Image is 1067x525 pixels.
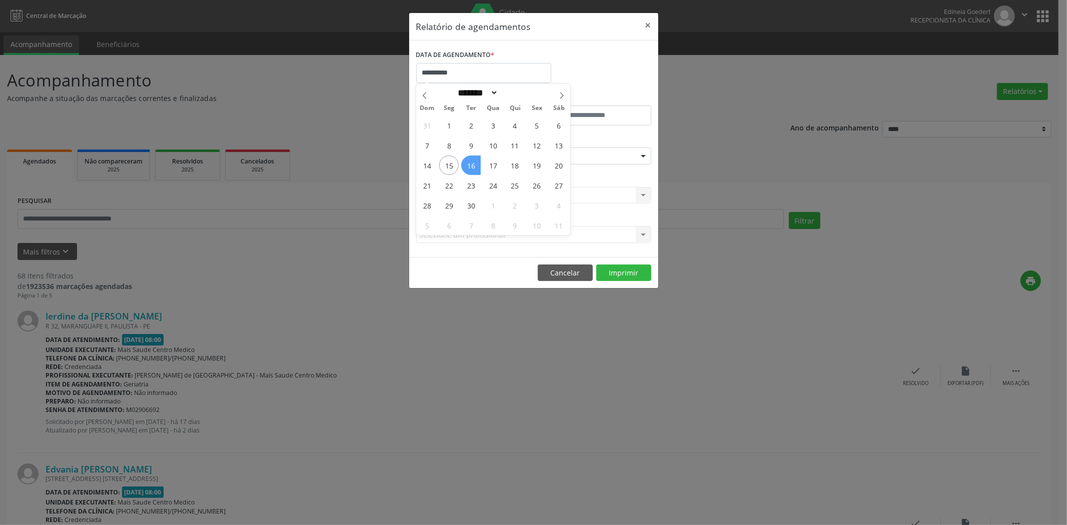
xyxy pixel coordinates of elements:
span: Outubro 11, 2025 [549,215,569,235]
span: Setembro 12, 2025 [527,135,547,155]
span: Setembro 28, 2025 [417,195,437,215]
span: Setembro 15, 2025 [439,155,459,175]
span: Setembro 18, 2025 [505,155,525,175]
span: Seg [438,105,460,111]
span: Dom [416,105,438,111]
span: Ter [460,105,482,111]
span: Setembro 5, 2025 [527,115,547,135]
span: Outubro 1, 2025 [483,195,503,215]
span: Setembro 6, 2025 [549,115,569,135]
span: Setembro 3, 2025 [483,115,503,135]
label: DATA DE AGENDAMENTO [416,47,495,63]
select: Month [455,87,499,98]
h5: Relatório de agendamentos [416,20,531,33]
button: Imprimir [596,264,651,281]
span: Setembro 26, 2025 [527,175,547,195]
span: Setembro 25, 2025 [505,175,525,195]
span: Setembro 10, 2025 [483,135,503,155]
span: Setembro 13, 2025 [549,135,569,155]
span: Qua [482,105,504,111]
span: Outubro 6, 2025 [439,215,459,235]
span: Outubro 4, 2025 [549,195,569,215]
span: Setembro 9, 2025 [461,135,481,155]
span: Setembro 20, 2025 [549,155,569,175]
span: Setembro 23, 2025 [461,175,481,195]
span: Outubro 9, 2025 [505,215,525,235]
span: Setembro 14, 2025 [417,155,437,175]
span: Setembro 24, 2025 [483,175,503,195]
span: Qui [504,105,526,111]
span: Setembro 27, 2025 [549,175,569,195]
span: Setembro 11, 2025 [505,135,525,155]
span: Outubro 10, 2025 [527,215,547,235]
span: Setembro 29, 2025 [439,195,459,215]
button: Close [638,13,658,37]
label: ATÉ [536,90,651,105]
span: Setembro 16, 2025 [461,155,481,175]
span: Outubro 7, 2025 [461,215,481,235]
span: Sex [526,105,548,111]
input: Year [498,87,531,98]
span: Agosto 31, 2025 [417,115,437,135]
span: Setembro 22, 2025 [439,175,459,195]
span: Outubro 3, 2025 [527,195,547,215]
span: Outubro 2, 2025 [505,195,525,215]
span: Setembro 8, 2025 [439,135,459,155]
span: Setembro 2, 2025 [461,115,481,135]
span: Setembro 17, 2025 [483,155,503,175]
span: Sáb [548,105,570,111]
span: Outubro 8, 2025 [483,215,503,235]
span: Setembro 7, 2025 [417,135,437,155]
span: Setembro 4, 2025 [505,115,525,135]
span: Setembro 19, 2025 [527,155,547,175]
span: Setembro 21, 2025 [417,175,437,195]
span: Setembro 30, 2025 [461,195,481,215]
span: Outubro 5, 2025 [417,215,437,235]
button: Cancelar [538,264,593,281]
span: Setembro 1, 2025 [439,115,459,135]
